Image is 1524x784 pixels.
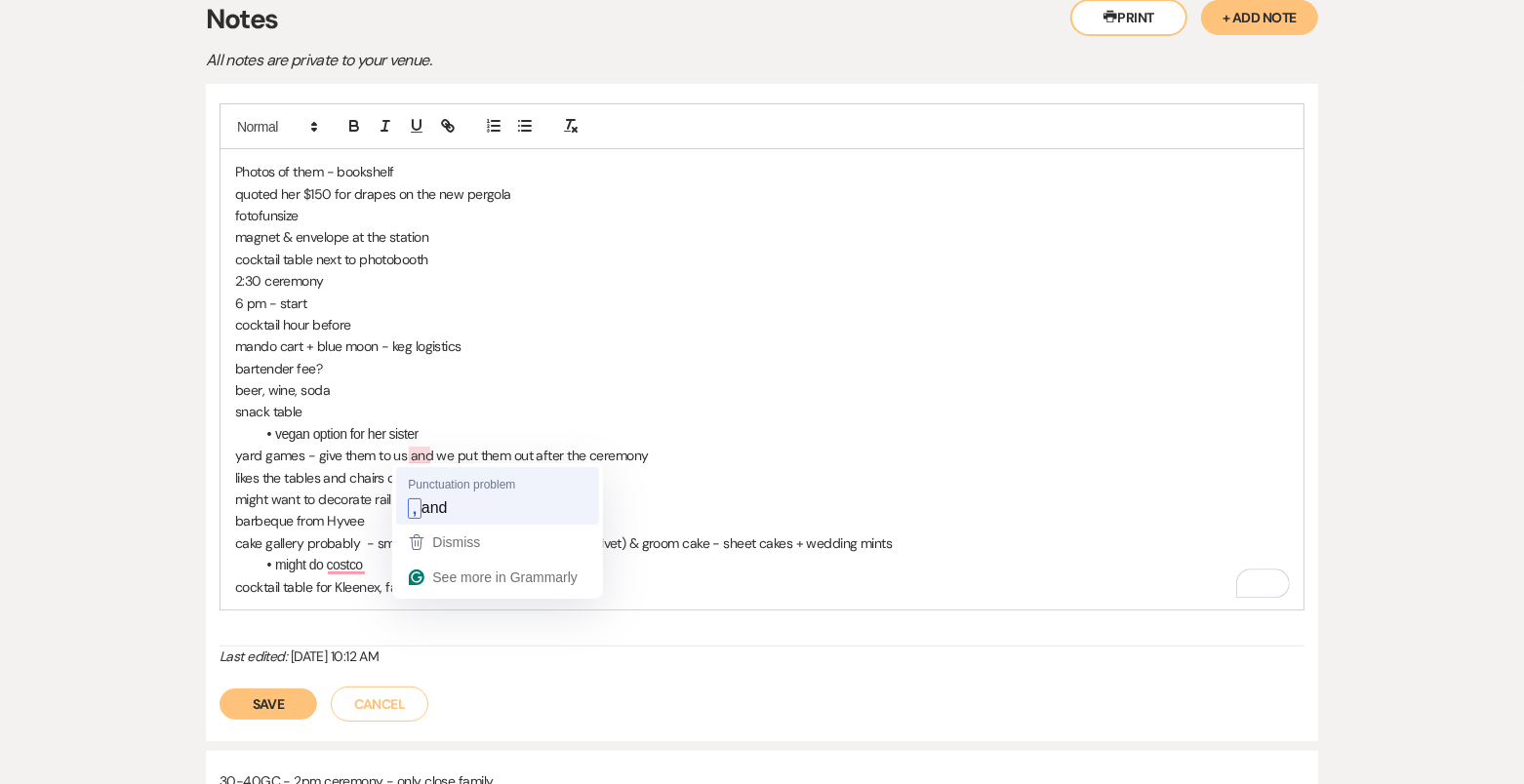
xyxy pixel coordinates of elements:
[220,647,287,665] i: Last edited:
[235,314,1289,335] p: cocktail hour before
[221,149,1303,609] div: To enrich screen reader interactions, please activate Accessibility in Grammarly extension settings
[235,358,1289,379] p: bartender fee?
[235,401,1289,422] p: snack table
[235,183,1289,205] p: quoted her $150 for drapes on the new pergola
[235,270,1289,292] p: 2:30 ceremony
[235,205,1289,226] p: fotofunsize
[255,554,1289,575] li: might do costco
[235,161,1289,182] p: Photos of them - bookshelf
[235,489,1289,510] p: might want to decorate railings with bows
[235,379,1289,401] p: beer, wine, soda
[235,532,1289,554] p: cake gallery probably - small cake for them, bride cake (red velvet) & groom cake - sheet cakes +...
[235,576,1289,598] p: cocktail table for Kleenex, fans, parasils (on the grounds)
[235,467,1289,489] p: likes the tables and chairs outside on the deck
[220,647,1304,667] div: [DATE] 10:12 AM
[235,293,1289,314] p: 6 pm - start
[206,48,889,73] p: All notes are private to your venue.
[220,688,317,720] button: Save
[235,335,1289,357] p: mando cart + blue moon - keg logistics
[235,445,1289,466] p: yard games - give them to us and we put them out after the ceremony
[235,510,1289,531] p: barbeque from Hyvee
[235,226,1289,248] p: magnet & envelope at the station
[235,249,1289,270] p: cocktail table next to photobooth
[255,423,1289,445] li: vegan option for her sister
[331,686,428,722] button: Cancel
